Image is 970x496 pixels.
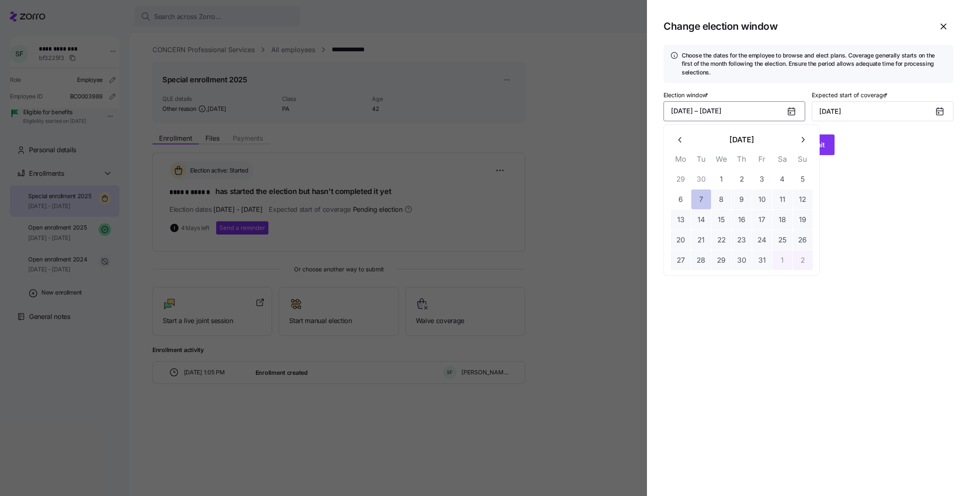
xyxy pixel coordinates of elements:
[772,189,792,209] button: 11 October 2025
[772,250,792,270] button: 1 November 2025
[691,153,711,169] th: Tu
[772,153,792,169] th: Sa
[664,20,930,33] h1: Change election window
[793,189,813,209] button: 12 October 2025
[691,210,711,230] button: 14 October 2025
[671,230,691,250] button: 20 October 2025
[712,210,731,230] button: 15 October 2025
[752,169,772,189] button: 3 October 2025
[671,250,691,270] button: 27 October 2025
[752,230,772,250] button: 24 October 2025
[793,230,813,250] button: 26 October 2025
[712,189,731,209] button: 8 October 2025
[752,250,772,270] button: 31 October 2025
[712,250,731,270] button: 29 October 2025
[691,230,711,250] button: 21 October 2025
[732,210,752,230] button: 16 October 2025
[803,140,825,150] span: Submit
[664,91,710,100] label: Election window
[691,189,711,209] button: 7 October 2025
[732,250,752,270] button: 30 October 2025
[732,189,752,209] button: 9 October 2025
[691,169,711,189] button: 30 September 2025
[752,210,772,230] button: 17 October 2025
[712,169,731,189] button: 1 October 2025
[712,230,731,250] button: 22 October 2025
[711,153,731,169] th: We
[671,210,691,230] button: 13 October 2025
[691,250,711,270] button: 28 October 2025
[792,153,813,169] th: Su
[671,189,691,209] button: 6 October 2025
[671,153,691,169] th: Mo
[793,169,813,189] button: 5 October 2025
[793,250,813,270] button: 2 November 2025
[752,153,772,169] th: Fr
[664,101,805,121] button: [DATE] – [DATE]
[812,91,889,100] label: Expected start of coverage
[793,210,813,230] button: 19 October 2025
[772,210,792,230] button: 18 October 2025
[731,153,752,169] th: Th
[671,169,691,189] button: 29 September 2025
[772,169,792,189] button: 4 October 2025
[682,51,947,77] h4: Choose the dates for the employee to browse and elect plans. Coverage generally starts on the fir...
[732,169,752,189] button: 2 October 2025
[752,189,772,209] button: 10 October 2025
[812,101,953,121] input: MM/DD/YYYY
[772,230,792,250] button: 25 October 2025
[732,230,752,250] button: 23 October 2025
[690,130,793,150] button: [DATE]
